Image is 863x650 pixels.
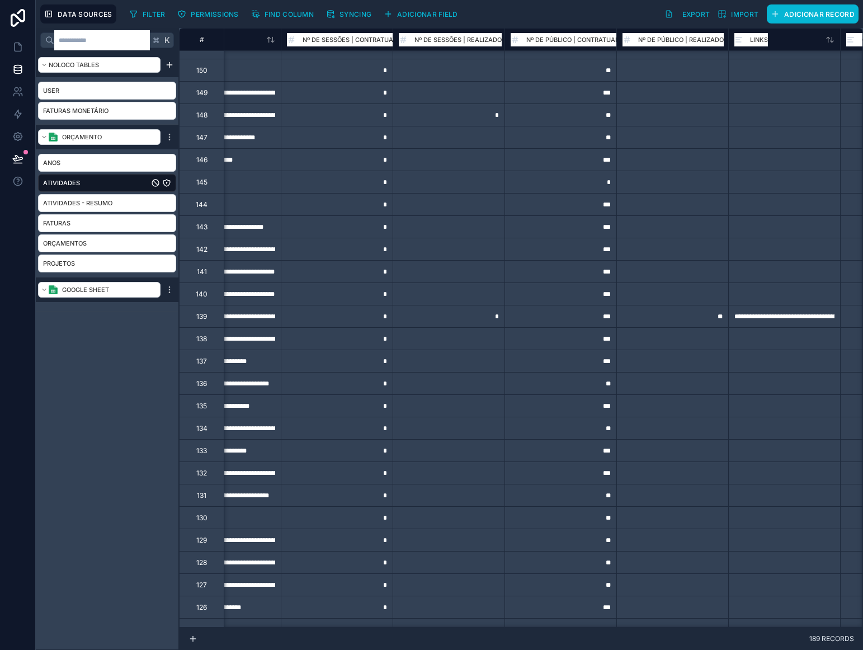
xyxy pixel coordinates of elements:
div: 140 [196,290,208,299]
div: 148 [196,111,208,120]
div: 136 [196,379,207,388]
div: 126 [196,603,207,612]
span: Permissions [191,10,238,18]
div: # [188,35,215,44]
span: Nº DE SESSÕES | CONTRATUALIZADO [303,34,416,45]
span: Export [682,10,710,18]
div: 149 [196,88,208,97]
div: 144 [196,200,208,209]
div: 150 [196,66,208,75]
div: 130 [196,514,208,522]
span: Nº DE PÚBLICO | CONTRATUALIZADO [526,34,638,45]
span: K [163,36,171,44]
div: 141 [197,267,207,276]
div: 147 [196,133,208,142]
a: Syncing [322,6,380,22]
div: 138 [196,335,207,343]
span: LINKS [750,34,768,45]
button: Import [714,4,762,23]
button: Find column [247,6,318,22]
a: Permissions [173,6,247,22]
span: Adicionar record [784,10,855,18]
div: 134 [196,424,208,433]
button: Export [661,4,714,23]
div: 128 [196,558,207,567]
button: Adicionar field [380,6,462,22]
span: Import [731,10,758,18]
div: 125 [196,625,207,634]
span: 189 records [809,635,854,642]
div: 131 [197,491,206,500]
button: Data Sources [40,4,116,23]
div: 135 [196,402,207,411]
span: Syncing [339,10,371,18]
div: 133 [196,446,207,455]
button: Filter [125,6,169,22]
div: 127 [196,581,207,590]
span: Adicionar field [397,10,458,18]
span: Data Sources [58,10,112,18]
button: Adicionar record [767,4,859,23]
div: 146 [196,156,208,164]
div: 129 [196,536,207,545]
span: Nº DE PÚBLICO | REALIZADO [638,34,724,45]
div: 143 [196,223,208,232]
span: Filter [143,10,166,18]
span: Find column [265,10,314,18]
button: Permissions [173,6,242,22]
div: 137 [196,357,207,366]
div: 132 [196,469,207,478]
a: Adicionar record [762,4,859,23]
button: Syncing [322,6,375,22]
span: Nº DE SESSÕES | REALIZADO [414,34,502,45]
div: 139 [196,312,207,321]
div: 145 [196,178,208,187]
div: 142 [196,245,208,254]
